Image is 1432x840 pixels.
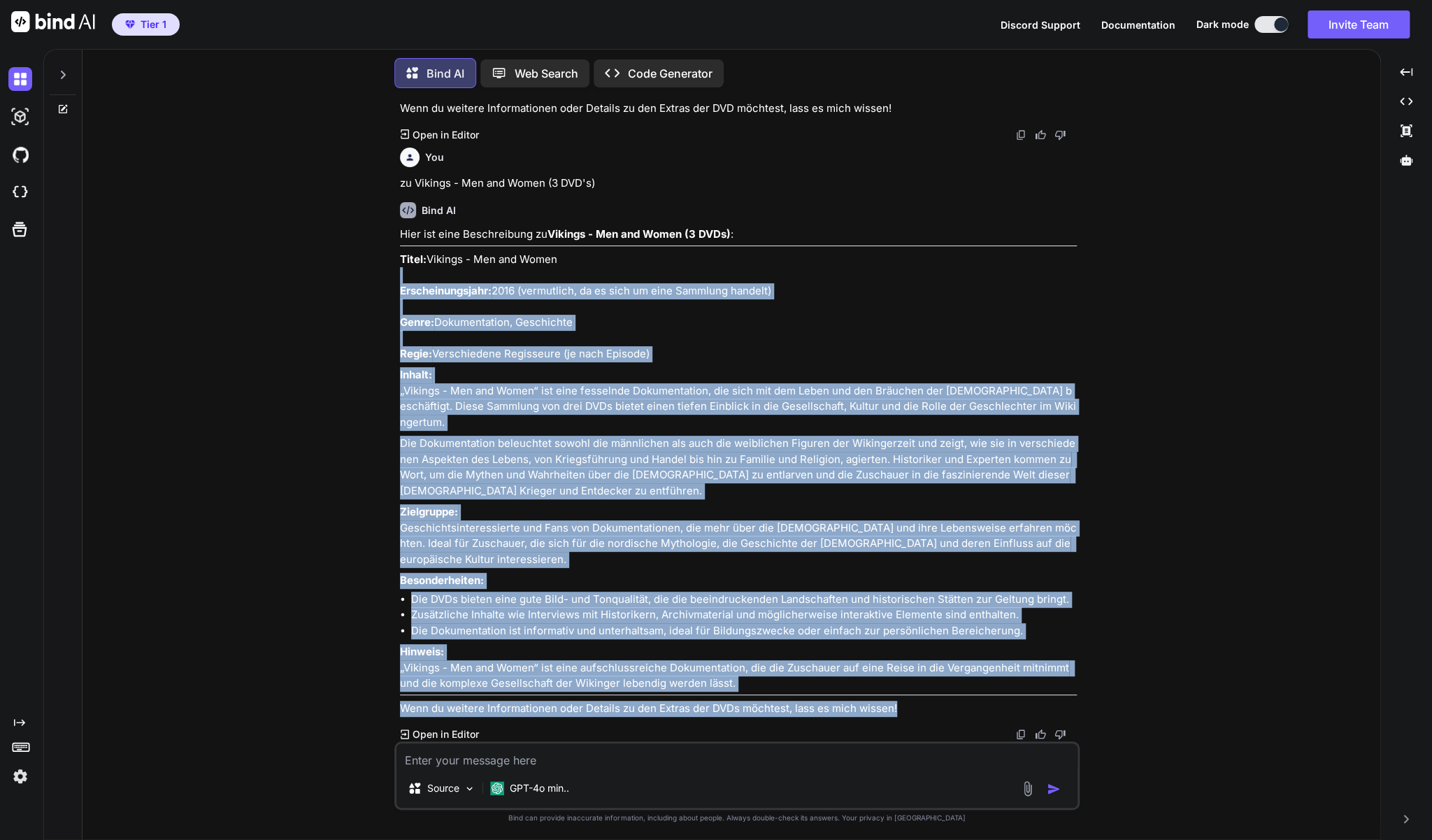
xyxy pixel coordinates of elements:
li: Zusätzliche Inhalte wie Interviews mit Historikern, Archivmaterial und möglicherweise interaktive... [411,607,1077,623]
strong: Titel: [400,252,427,266]
p: Source [427,781,459,795]
button: Invite Team [1308,10,1410,38]
span: Discord Support [1001,19,1080,31]
strong: Zielgruppe: [400,505,458,518]
img: Pick Models [464,783,475,795]
img: premium [125,20,135,29]
li: Die Dokumentation ist informativ und unterhaltsam, ideal für Bildungszwecke oder einfach zur pers... [411,623,1077,639]
img: githubDark [8,143,32,166]
img: copy [1015,729,1026,740]
strong: Regie: [400,347,432,360]
img: cloudideIcon [8,180,32,204]
img: dislike [1054,729,1066,740]
h6: You [425,150,444,164]
h6: Bind AI [422,204,456,218]
span: Documentation [1101,19,1175,31]
img: darkChat [8,67,32,91]
img: icon [1047,782,1061,796]
img: like [1035,129,1046,141]
button: Discord Support [1001,17,1080,32]
img: GPT-4o mini [490,781,504,795]
p: „Vikings - Men and Women“ ist eine fesselnde Dokumentation, die sich mit dem Leben und den Bräuch... [400,367,1077,430]
span: Dark mode [1196,17,1249,31]
p: zu Vikings - Men and Women (3 DVD's) [400,176,1077,192]
p: Vikings - Men and Women 2016 (vermutlich, da es sich um eine Sammlung handelt) Dokumentation, Ges... [400,252,1077,362]
strong: Inhalt: [400,368,432,381]
strong: Hinweis: [400,645,444,658]
p: GPT-4o min.. [510,781,569,795]
p: Wenn du weitere Informationen oder Details zu den Extras der DVD möchtest, lass es mich wissen! [400,101,1077,117]
button: Documentation [1101,17,1175,32]
strong: Genre: [400,315,434,329]
img: dislike [1054,129,1066,141]
p: Open in Editor [412,727,478,741]
strong: Erscheinungsjahr: [400,284,492,297]
p: Web Search [515,65,578,82]
strong: Vikings - Men and Women (3 DVDs) [547,227,731,241]
img: attachment [1019,781,1036,797]
strong: Besonderheiten: [400,574,484,587]
p: Wenn du weitere Informationen oder Details zu den Extras der DVDs möchtest, lass es mich wissen! [400,701,1077,717]
p: Bind AI [427,65,464,82]
p: Bind can provide inaccurate information, including about people. Always double-check its answers.... [394,813,1080,823]
img: copy [1015,129,1026,141]
p: „Vikings - Men and Women“ ist eine aufschlussreiche Dokumentation, die die Zuschauer auf eine Rei... [400,644,1077,692]
p: Hier ist eine Beschreibung zu : [400,227,1077,243]
img: like [1035,729,1046,740]
p: Open in Editor [412,128,478,142]
li: Die DVDs bieten eine gute Bild- und Tonqualität, die die beeindruckenden Landschaften und histori... [411,592,1077,608]
p: Die Dokumentation beleuchtet sowohl die männlichen als auch die weiblichen Figuren der Wikingerze... [400,436,1077,499]
p: Geschichtsinteressierte und Fans von Dokumentationen, die mehr über die [DEMOGRAPHIC_DATA] und ih... [400,504,1077,567]
img: darkAi-studio [8,105,32,129]
span: Tier 1 [141,17,166,31]
p: Code Generator [628,65,713,82]
img: settings [8,764,32,788]
button: premiumTier 1 [112,13,180,36]
img: Bind AI [11,11,95,32]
